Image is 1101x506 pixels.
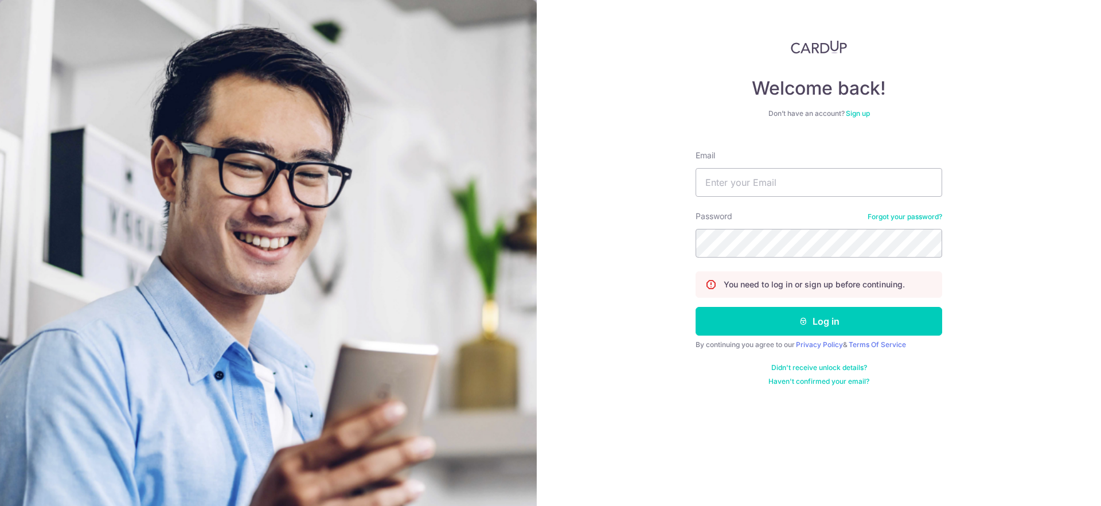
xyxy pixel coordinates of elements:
label: Email [696,150,715,161]
div: Don’t have an account? [696,109,942,118]
p: You need to log in or sign up before continuing. [724,279,905,290]
a: Haven't confirmed your email? [768,377,869,386]
input: Enter your Email [696,168,942,197]
h4: Welcome back! [696,77,942,100]
a: Forgot your password? [868,212,942,221]
a: Sign up [846,109,870,118]
a: Privacy Policy [796,340,843,349]
a: Terms Of Service [849,340,906,349]
label: Password [696,211,732,222]
button: Log in [696,307,942,336]
div: By continuing you agree to our & [696,340,942,349]
img: CardUp Logo [791,40,847,54]
a: Didn't receive unlock details? [771,363,867,372]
